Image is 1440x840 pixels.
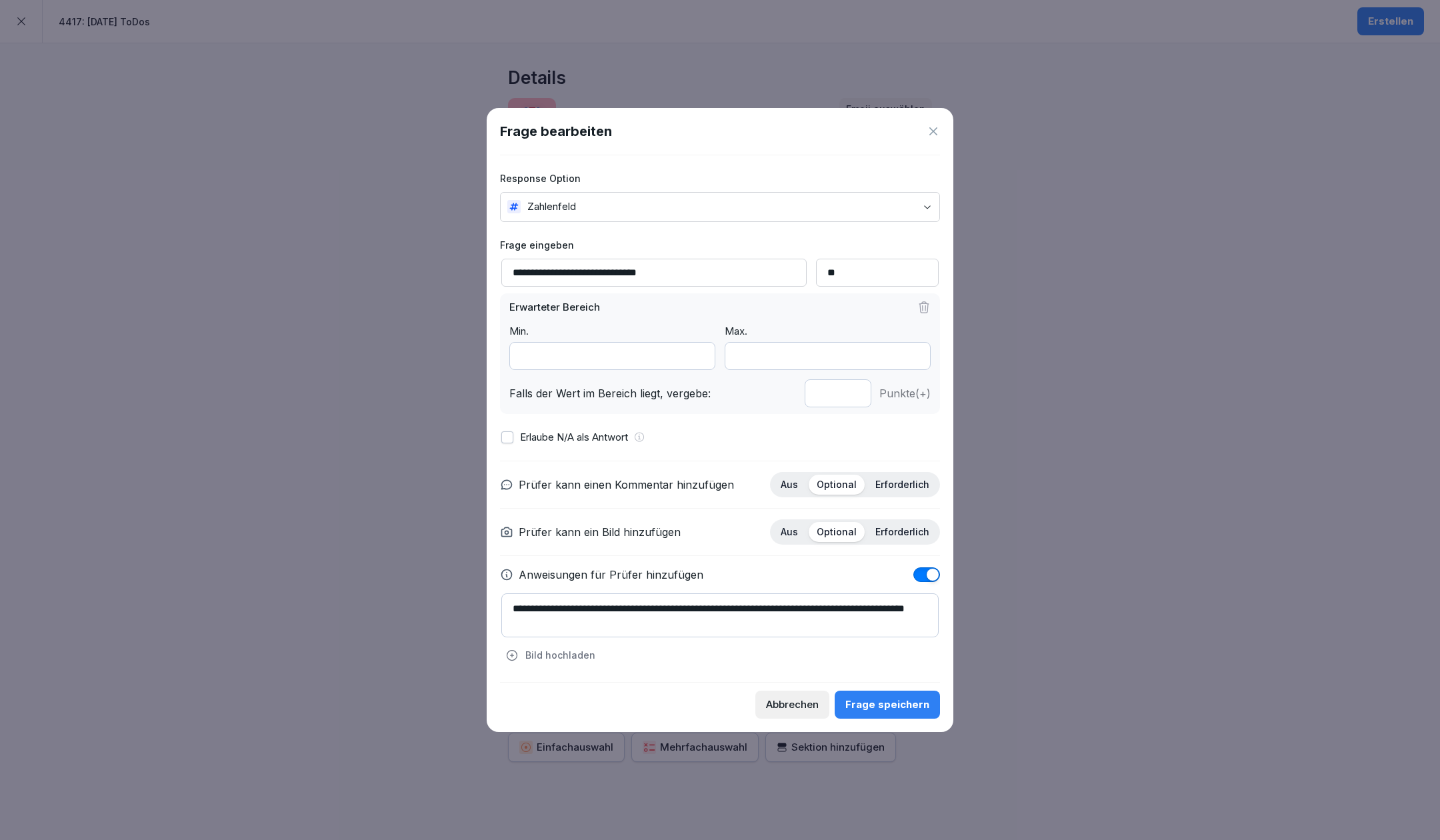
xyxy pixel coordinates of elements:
p: Prüfer kann ein Bild hinzufügen [519,524,681,540]
h1: Frage bearbeiten [500,121,612,141]
p: Anweisungen für Prüfer hinzufügen [519,567,703,583]
p: Optional [817,526,857,538]
div: Abbrechen [766,697,819,712]
div: Frage speichern [845,697,929,712]
p: Max. [725,324,931,339]
p: Prüfer kann einen Kommentar hinzufügen [519,477,734,493]
p: Min. [509,324,715,339]
p: Erlaube N/A als Antwort [520,430,628,445]
p: Bild hochladen [525,648,595,662]
label: Response Option [500,171,940,185]
p: Punkte (+) [879,385,931,401]
p: Erwarteter Bereich [509,300,600,315]
p: Falls der Wert im Bereich liegt, vergebe: [509,385,797,401]
p: Erforderlich [875,479,929,491]
button: Frage speichern [835,691,940,719]
button: Abbrechen [755,691,829,719]
p: Aus [781,479,798,491]
p: Erforderlich [875,526,929,538]
p: Optional [817,479,857,491]
label: Frage eingeben [500,238,940,252]
p: Aus [781,526,798,538]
